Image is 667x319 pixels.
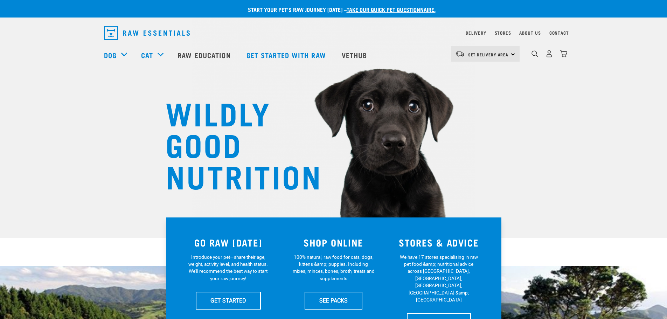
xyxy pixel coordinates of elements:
[495,32,511,34] a: Stores
[468,53,509,56] span: Set Delivery Area
[549,32,569,34] a: Contact
[141,50,153,60] a: Cat
[285,237,382,248] h3: SHOP ONLINE
[390,237,487,248] h3: STORES & ADVICE
[466,32,486,34] a: Delivery
[187,254,269,282] p: Introduce your pet—share their age, weight, activity level, and health status. We'll recommend th...
[305,292,362,309] a: SEE PACKS
[531,50,538,57] img: home-icon-1@2x.png
[166,96,306,191] h1: WILDLY GOOD NUTRITION
[519,32,541,34] a: About Us
[335,41,376,69] a: Vethub
[347,8,436,11] a: take our quick pet questionnaire.
[104,26,190,40] img: Raw Essentials Logo
[171,41,239,69] a: Raw Education
[292,254,375,282] p: 100% natural, raw food for cats, dogs, kittens &amp; puppies. Including mixes, minces, bones, bro...
[455,51,465,57] img: van-moving.png
[104,50,117,60] a: Dog
[546,50,553,57] img: user.png
[180,237,277,248] h3: GO RAW [DATE]
[196,292,261,309] a: GET STARTED
[398,254,480,304] p: We have 17 stores specialising in raw pet food &amp; nutritional advice across [GEOGRAPHIC_DATA],...
[98,23,569,43] nav: dropdown navigation
[239,41,335,69] a: Get started with Raw
[560,50,567,57] img: home-icon@2x.png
